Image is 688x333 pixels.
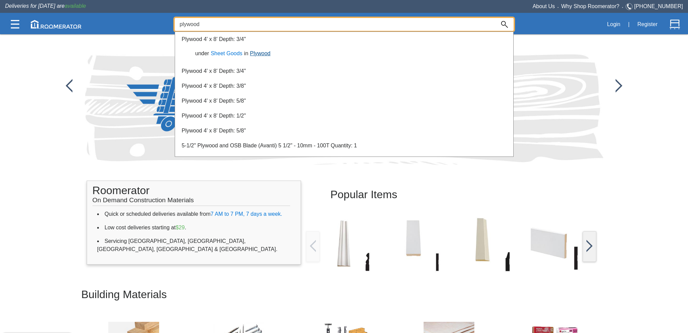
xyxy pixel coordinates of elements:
a: Plywood 4' x 8' Depth: 1/2" [182,113,246,119]
a: Plywood 4' x 8' Depth: 3/4" [182,68,246,74]
img: roomerator-logo.svg [31,20,82,28]
img: Categories.svg [11,20,19,28]
a: Plywood 4' x 8' Depth: 5/8" [182,128,246,133]
a: Plywood 4' x 8' Depth: 3/4" [182,36,246,42]
div: | [624,17,633,32]
a: Plywood 4' x 8' Depth: 3/8" [182,83,246,89]
a: Plywood [248,50,272,56]
a: [PHONE_NUMBER] [634,3,683,9]
span: available [65,3,86,9]
span: in [244,50,248,56]
button: Login [603,17,624,32]
label: under [192,49,209,58]
span: Deliveries for [DATE] are [5,3,86,9]
a: Sheet Goods [209,50,244,56]
a: About Us [533,3,555,9]
a: Plywood 4' x 8' Depth: 5/8" [182,98,246,104]
span: • [619,6,626,9]
span: • [555,6,561,9]
button: Register [633,17,661,32]
img: Telephone.svg [626,2,634,11]
input: Search...? [175,18,495,31]
a: 5-1/2" Plywood and OSB Blade (Avanti) 5 1/2" - 10mm - 100T Quantity: 1 [182,143,357,148]
img: Cart.svg [670,19,680,29]
a: Why Shop Roomerator? [561,3,620,9]
img: Search_Icon.svg [501,21,508,28]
